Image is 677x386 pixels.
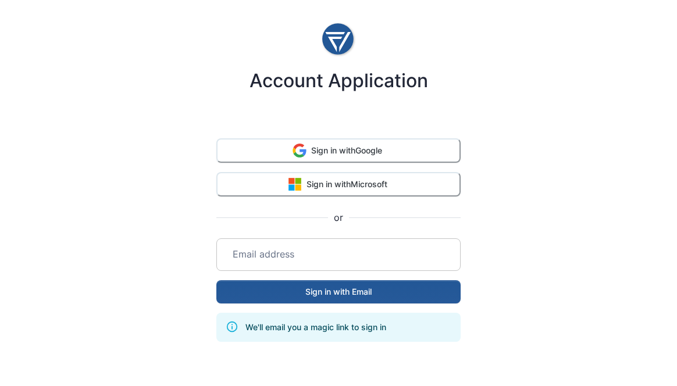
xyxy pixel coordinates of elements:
img: logo [321,19,356,60]
span: or [328,210,348,224]
div: We'll email you a magic link to sign in [245,316,386,338]
button: Sign in with Email [216,280,461,303]
button: Sign in withMicrosoft [216,172,461,196]
h4: Account Application [250,70,428,92]
button: Sign in withGoogle [216,138,461,163]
